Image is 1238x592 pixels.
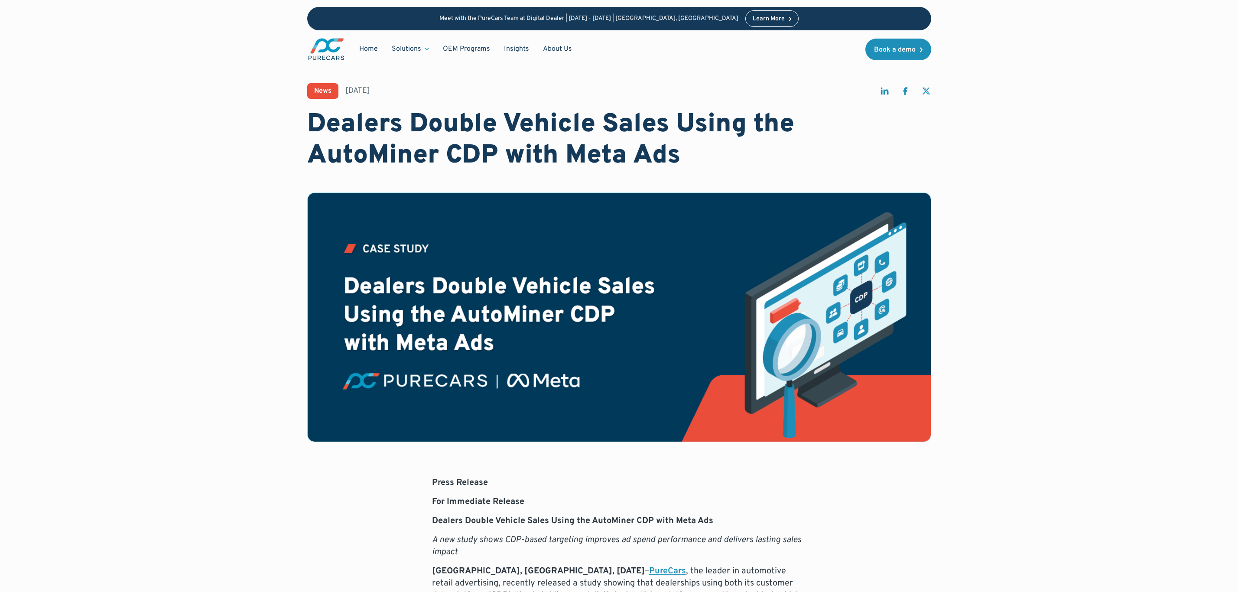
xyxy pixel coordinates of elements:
a: Learn More [745,10,799,27]
div: Book a demo [874,46,916,53]
em: A new study shows CDP-based targeting improves ad spend performance and delivers lasting sales im... [432,534,801,558]
strong: For Immediate Release [432,496,524,507]
h1: Dealers Double Vehicle Sales Using the AutoMiner CDP with Meta Ads [307,109,931,172]
a: Book a demo [865,39,931,60]
div: News [314,88,331,94]
a: About Us [536,41,579,57]
div: Solutions [385,41,436,57]
a: PureCars [649,566,686,577]
a: Insights [497,41,536,57]
a: share on facebook [900,86,910,100]
strong: Press Release [432,477,488,488]
img: purecars logo [307,37,345,61]
div: Solutions [392,44,421,54]
a: share on linkedin [879,86,890,100]
strong: [GEOGRAPHIC_DATA], [GEOGRAPHIC_DATA], [DATE] [432,566,645,577]
strong: Dealers Double Vehicle Sales Using the AutoMiner CDP with Meta Ads [432,515,713,527]
a: Home [352,41,385,57]
div: [DATE] [345,85,370,96]
a: share on twitter [921,86,931,100]
a: OEM Programs [436,41,497,57]
div: Learn More [753,16,785,22]
a: main [307,37,345,61]
p: Meet with the PureCars Team at Digital Dealer | [DATE] - [DATE] | [GEOGRAPHIC_DATA], [GEOGRAPHIC_... [439,15,738,23]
